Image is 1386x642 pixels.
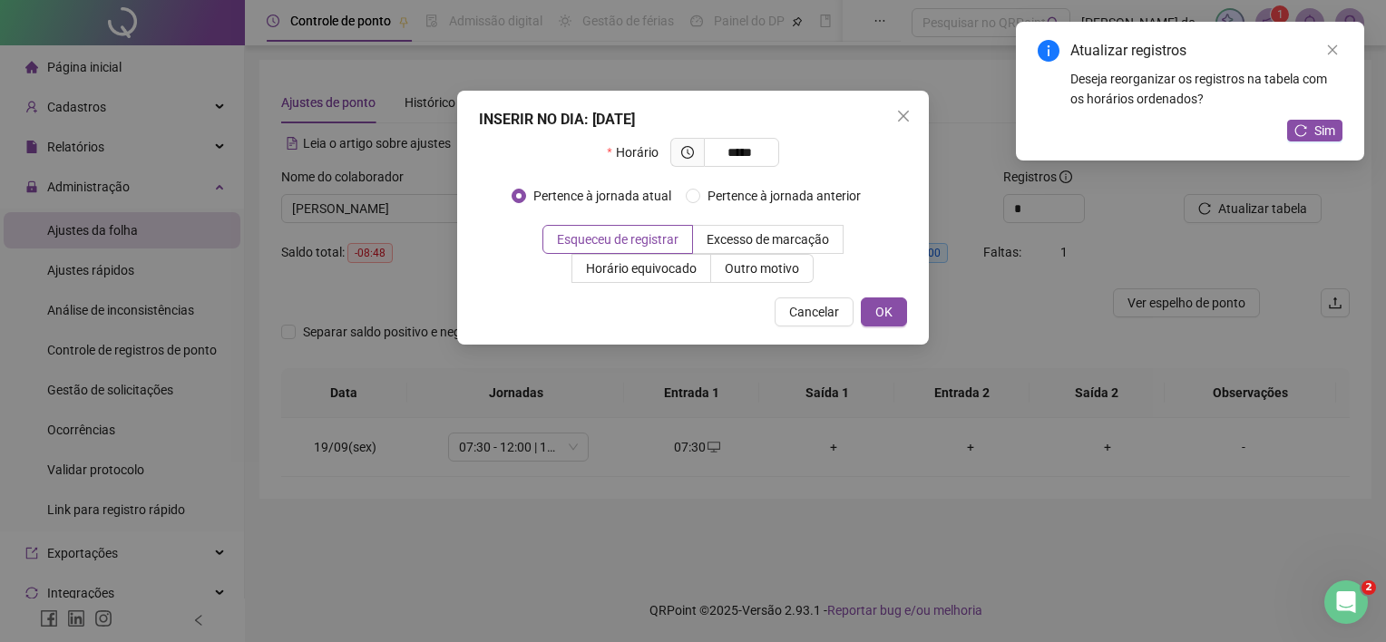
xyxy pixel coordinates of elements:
[479,109,907,131] div: INSERIR NO DIA : [DATE]
[557,232,678,247] span: Esqueceu de registrar
[707,232,829,247] span: Excesso de marcação
[789,302,839,322] span: Cancelar
[1287,120,1342,141] button: Sim
[1070,69,1342,109] div: Deseja reorganizar os registros na tabela com os horários ordenados?
[1294,124,1307,137] span: reload
[586,261,697,276] span: Horário equivocado
[1038,40,1059,62] span: info-circle
[1326,44,1339,56] span: close
[607,138,669,167] label: Horário
[1362,580,1376,595] span: 2
[889,102,918,131] button: Close
[1314,121,1335,141] span: Sim
[725,261,799,276] span: Outro motivo
[861,297,907,326] button: OK
[775,297,854,326] button: Cancelar
[681,146,694,159] span: clock-circle
[1070,40,1342,62] div: Atualizar registros
[875,302,893,322] span: OK
[700,186,868,206] span: Pertence à jornada anterior
[1324,580,1368,624] iframe: Intercom live chat
[896,109,911,123] span: close
[1323,40,1342,60] a: Close
[526,186,678,206] span: Pertence à jornada atual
